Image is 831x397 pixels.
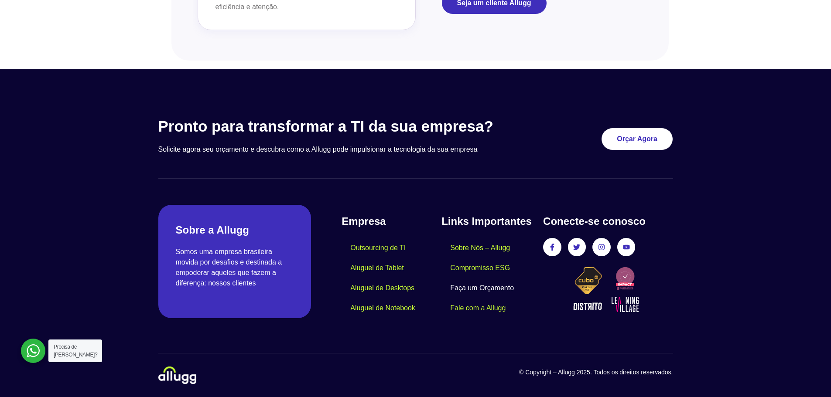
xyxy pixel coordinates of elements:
a: Aluguel de Tablet [342,258,412,278]
img: locacao-de-equipamentos-allugg-logo [158,366,196,384]
p: Somos uma empresa brasileira movida por desafios e destinada a empoderar aqueles que fazem a dife... [176,247,294,288]
a: Sobre Nós – Allugg [441,238,519,258]
a: Aluguel de Desktops [342,278,423,298]
h4: Conecte-se conosco [543,214,673,229]
span: Tipo de Empresa [167,108,213,115]
a: Aluguel de Notebook [342,298,424,318]
a: Compromisso ESG [441,258,519,278]
nav: Menu [441,238,534,318]
a: Fale com a Allugg [441,298,514,318]
span: Número de telefone [167,37,220,44]
p: © Copyright – Allugg 2025. Todos os direitos reservados. [416,368,673,377]
span: Tempo de Locação [167,144,218,151]
label: Preencha esse campo obrigatório. [2,207,333,214]
h4: Empresa [342,214,441,229]
span: Sobrenome [167,1,198,8]
a: Outsourcing de TI [342,238,414,258]
a: Faça um Orçamento [441,278,523,298]
span: Orçar Agora [617,136,657,143]
h2: Sobre a Allugg [176,222,294,238]
nav: Menu [342,238,441,318]
a: Orçar Agora [602,128,673,150]
p: Solicite agora seu orçamento e descubra como a Allugg pode impulsionar a tecnologia da sua empresa [158,144,534,155]
h3: Pronto para transformar a TI da sua empresa? [158,117,534,136]
span: Precisa de [PERSON_NAME]? [54,344,97,358]
h4: Links Importantes [441,214,534,229]
span: Cargo [167,72,183,79]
